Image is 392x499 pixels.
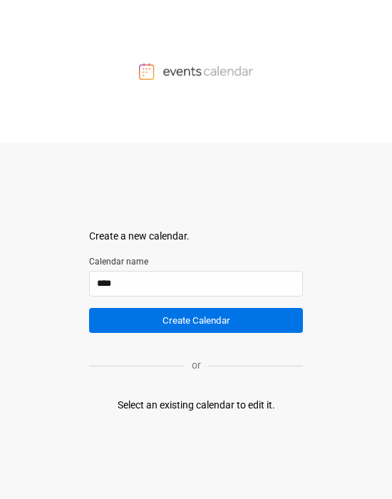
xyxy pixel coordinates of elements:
p: or [185,358,208,373]
img: Events Calendar [139,63,253,80]
div: Create a new calendar. [89,229,303,244]
div: Select an existing calendar to edit it. [118,398,275,413]
label: Calendar name [89,255,303,268]
button: Create Calendar [89,308,303,333]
